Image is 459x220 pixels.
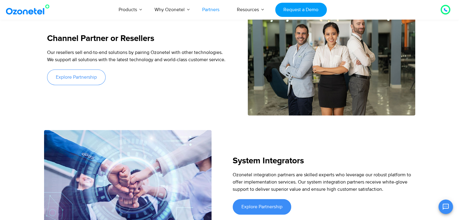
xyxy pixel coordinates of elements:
a: Request a Demo [275,3,327,17]
span: Explore Partnership [56,75,97,80]
a: Explore Partnership [233,199,291,215]
span: Explore Partnership [241,204,282,209]
h5: Channel Partner or Resellers [47,34,227,43]
h5: System Integrators [233,157,412,165]
div: Our resellers sell end-to-end solutions by pairing Ozonetel with other technologies. We support a... [47,49,227,63]
div: Ozonetel integration partners are skilled experts who leverage our robust platform to offer imple... [233,171,412,193]
a: Explore Partnership [47,69,106,85]
button: Open chat [438,200,453,214]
